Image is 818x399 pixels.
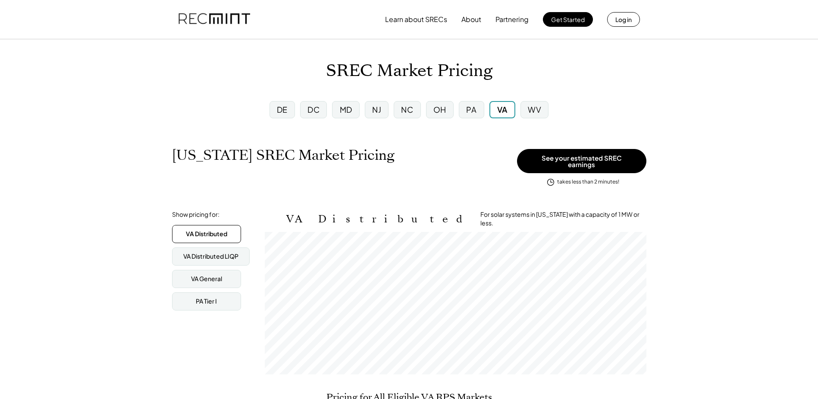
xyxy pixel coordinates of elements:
div: NJ [372,104,381,115]
button: Get Started [543,12,593,27]
div: PA Tier I [196,297,217,306]
div: Show pricing for: [172,210,219,219]
div: DC [307,104,320,115]
div: VA General [191,275,222,283]
div: OH [433,104,446,115]
button: See your estimated SREC earnings [517,149,646,173]
div: takes less than 2 minutes! [557,178,619,186]
h1: [US_STATE] SREC Market Pricing [172,147,395,164]
button: Partnering [495,11,529,28]
div: VA [497,104,508,115]
div: For solar systems in [US_STATE] with a capacity of 1 MW or less. [480,210,646,227]
div: MD [340,104,352,115]
button: Learn about SRECs [385,11,447,28]
div: VA Distributed [186,230,227,238]
h2: VA Distributed [286,213,467,225]
div: PA [466,104,476,115]
h1: SREC Market Pricing [326,61,492,81]
div: DE [277,104,288,115]
button: Log in [607,12,640,27]
div: VA Distributed LIQP [183,252,238,261]
div: WV [528,104,541,115]
button: About [461,11,481,28]
img: recmint-logotype%403x.png [179,5,250,34]
div: NC [401,104,413,115]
